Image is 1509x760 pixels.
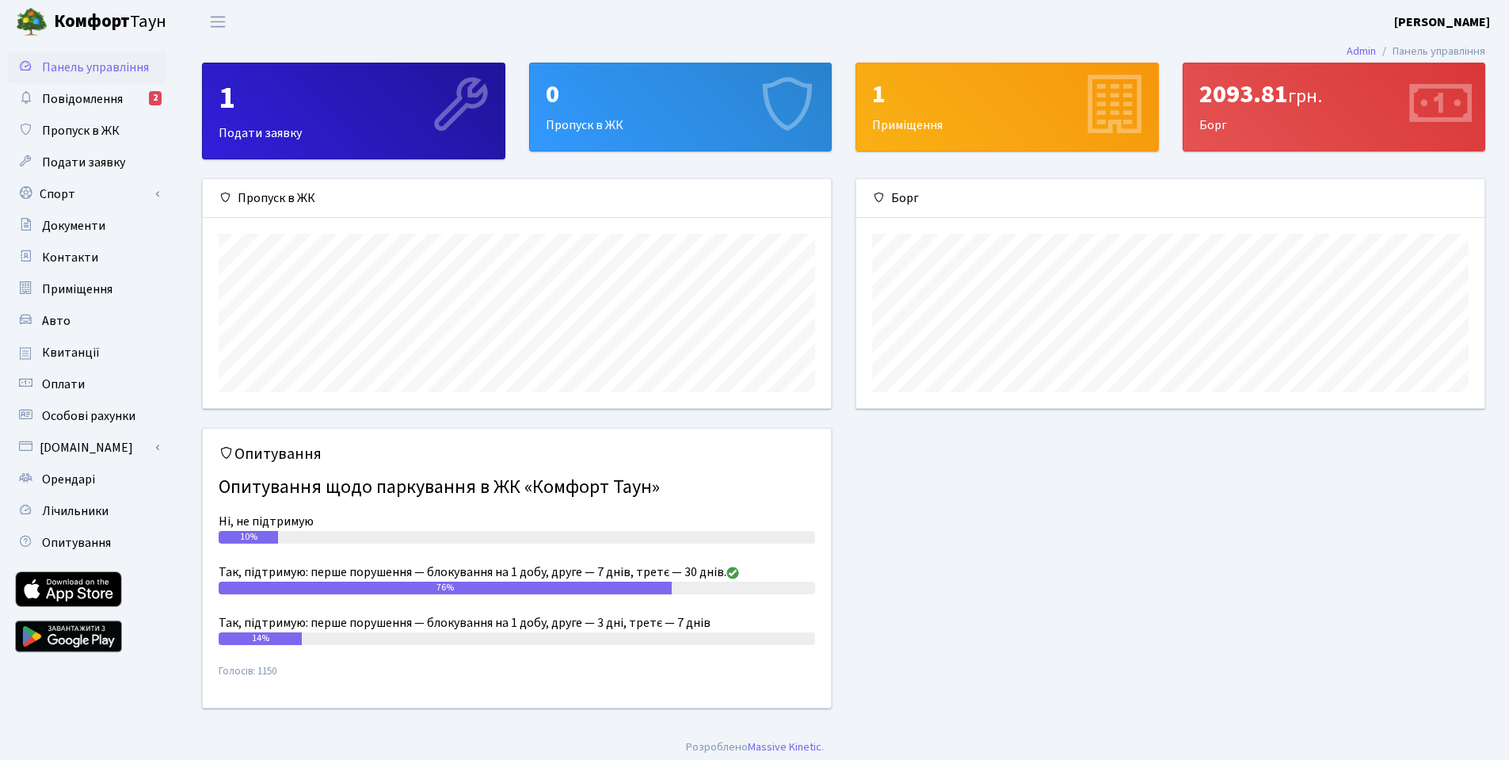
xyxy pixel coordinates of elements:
[219,664,815,692] small: Голосів: 1150
[54,9,130,34] b: Комфорт
[42,376,85,393] span: Оплати
[16,6,48,38] img: logo.png
[54,9,166,36] span: Таун
[219,79,489,117] div: 1
[8,52,166,83] a: Панель управління
[8,432,166,464] a: [DOMAIN_NAME]
[872,79,1142,109] div: 1
[42,281,112,298] span: Приміщення
[42,217,105,235] span: Документи
[42,534,111,552] span: Опитування
[42,249,98,266] span: Контакти
[42,312,70,330] span: Авто
[202,63,505,159] a: 1Подати заявку
[8,273,166,305] a: Приміщення
[8,178,166,210] a: Спорт
[42,471,95,488] span: Орендарі
[219,445,815,464] h5: Опитування
[8,305,166,337] a: Авто
[8,210,166,242] a: Документи
[42,344,100,361] span: Квитанції
[856,179,1484,218] div: Борг
[219,470,815,506] h4: Опитування щодо паркування в ЖК «Комфорт Таун»
[855,63,1159,151] a: 1Приміщення
[1376,43,1485,60] li: Панель управління
[149,91,162,105] div: 2
[529,63,833,151] a: 0Пропуск в ЖК
[8,83,166,115] a: Повідомлення2
[1288,82,1322,110] span: грн.
[8,115,166,147] a: Пропуск в ЖК
[42,154,125,171] span: Подати заявку
[42,122,120,139] span: Пропуск в ЖК
[42,59,149,76] span: Панель управління
[8,242,166,273] a: Контакти
[1394,13,1490,32] a: [PERSON_NAME]
[42,407,135,425] span: Особові рахунки
[42,502,109,520] span: Лічильники
[8,369,166,400] a: Оплати
[42,90,123,108] span: Повідомлення
[203,179,831,218] div: Пропуск в ЖК
[8,495,166,527] a: Лічильники
[219,512,815,531] div: Ні, не підтримую
[219,531,278,544] div: 10%
[198,9,238,35] button: Переключити навігацію
[686,739,824,756] div: Розроблено .
[8,464,166,495] a: Орендарі
[8,147,166,178] a: Подати заявку
[1323,35,1509,68] nav: breadcrumb
[8,527,166,559] a: Опитування
[219,563,815,582] div: Так, підтримую: перше порушення — блокування на 1 добу, друге — 7 днів, третє — 30 днів.
[546,79,816,109] div: 0
[219,613,815,632] div: Так, підтримую: перше порушення — блокування на 1 добу, друге — 3 дні, третє — 7 днів
[856,63,1158,151] div: Приміщення
[203,63,505,158] div: Подати заявку
[1347,43,1376,59] a: Admin
[530,63,832,151] div: Пропуск в ЖК
[748,739,821,755] a: Massive Kinetic
[219,582,672,594] div: 76%
[1183,63,1485,151] div: Борг
[219,632,302,645] div: 14%
[8,400,166,432] a: Особові рахунки
[1394,13,1490,31] b: [PERSON_NAME]
[8,337,166,369] a: Квитанції
[1199,79,1469,109] div: 2093.81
